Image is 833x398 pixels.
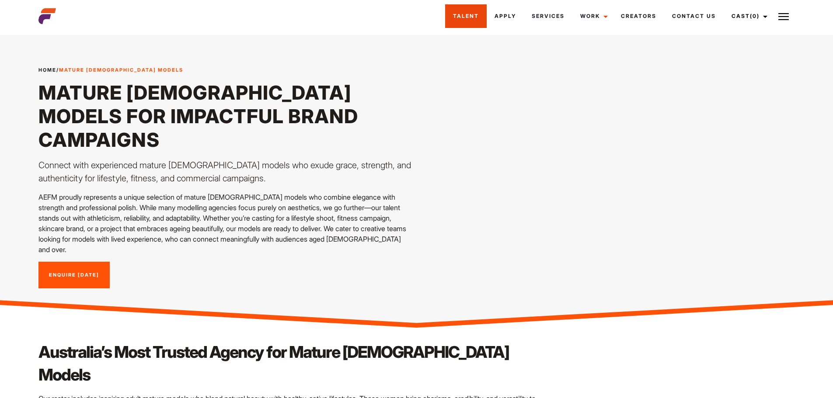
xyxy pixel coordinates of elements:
[38,67,56,73] a: Home
[487,4,524,28] a: Apply
[664,4,724,28] a: Contact Us
[524,4,572,28] a: Services
[38,159,411,185] p: Connect with experienced mature [DEMOGRAPHIC_DATA] models who exude grace, strength, and authenti...
[38,7,56,25] img: cropped-aefm-brand-fav-22-square.png
[38,341,539,386] h2: Australia’s Most Trusted Agency for Mature [DEMOGRAPHIC_DATA] Models
[38,192,411,255] p: AEFM proudly represents a unique selection of mature [DEMOGRAPHIC_DATA] models who combine elegan...
[724,4,773,28] a: Cast(0)
[778,11,789,22] img: Burger icon
[38,81,411,152] h1: Mature [DEMOGRAPHIC_DATA] Models for Impactful Brand Campaigns
[59,67,183,73] strong: Mature [DEMOGRAPHIC_DATA] Models
[445,4,487,28] a: Talent
[613,4,664,28] a: Creators
[38,262,110,289] a: Enquire [DATE]
[572,4,613,28] a: Work
[750,13,760,19] span: (0)
[38,66,183,74] span: /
